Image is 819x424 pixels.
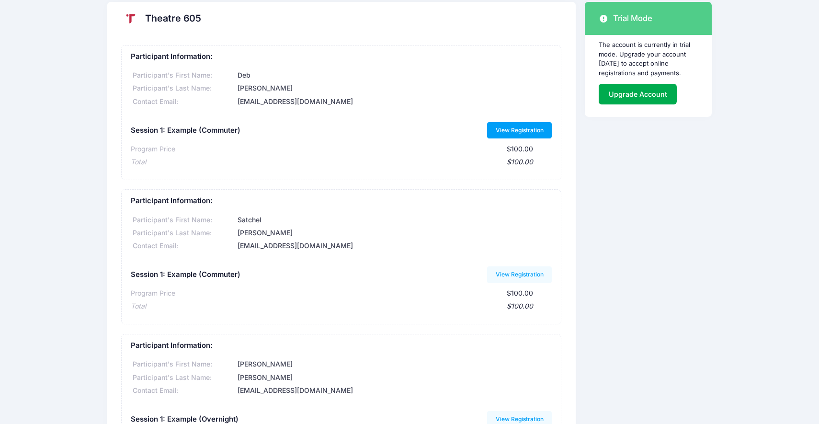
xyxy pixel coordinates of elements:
p: The account is currently in trial mode. Upgrade your account [DATE] to accept online registration... [599,40,698,78]
h5: Participant Information: [131,197,552,206]
div: Program Price [131,144,175,154]
h3: Trial Mode [613,14,652,23]
div: Contact Email: [131,241,236,251]
div: Total [131,301,146,311]
span: $100.00 [507,289,533,297]
div: [PERSON_NAME] [236,373,552,383]
div: [PERSON_NAME] [236,83,552,93]
div: Satchel [236,215,552,225]
a: Upgrade Account [599,84,677,104]
div: [EMAIL_ADDRESS][DOMAIN_NAME] [236,241,552,251]
div: Participant's First Name: [131,70,236,80]
div: [PERSON_NAME] [236,359,552,369]
div: Participant's First Name: [131,359,236,369]
div: [EMAIL_ADDRESS][DOMAIN_NAME] [236,97,552,107]
a: View Registration [487,122,552,138]
a: View Registration [487,266,552,283]
h5: Session 1: Example (Commuter) [131,126,240,135]
div: Total [131,157,146,167]
h5: Session 1: Example (Commuter) [131,271,240,279]
div: $100.00 [146,157,533,167]
div: [EMAIL_ADDRESS][DOMAIN_NAME] [236,386,552,396]
h5: Participant Information: [131,342,552,350]
div: Contact Email: [131,97,236,107]
h5: Session 1: Example (Overnight) [131,415,239,424]
h2: Theatre 605 [145,13,201,24]
div: Participant's First Name: [131,215,236,225]
div: Participant's Last Name: [131,228,236,238]
h5: Participant Information: [131,53,552,61]
div: [PERSON_NAME] [236,228,552,238]
div: Contact Email: [131,386,236,396]
div: Participant's Last Name: [131,83,236,93]
div: $100.00 [146,301,533,311]
span: $100.00 [507,145,533,153]
div: Deb [236,70,552,80]
div: Program Price [131,288,175,298]
div: Participant's Last Name: [131,373,236,383]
